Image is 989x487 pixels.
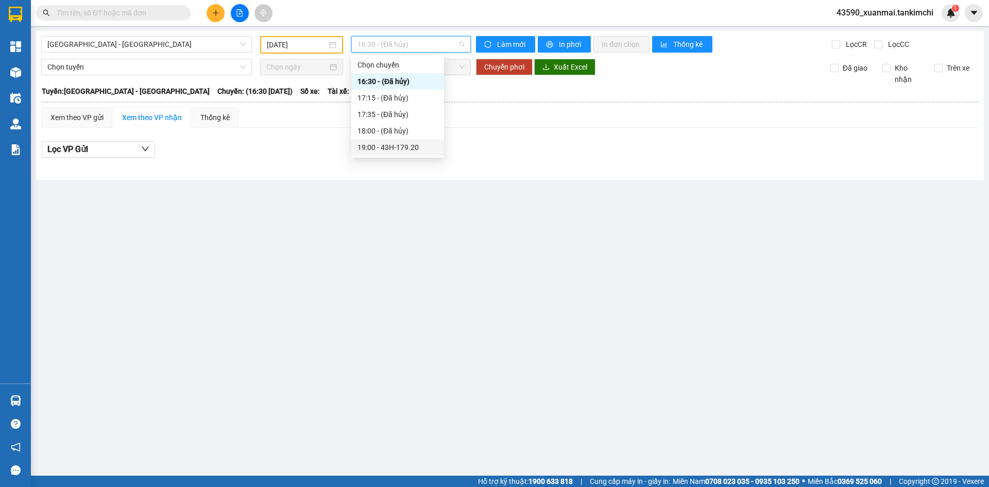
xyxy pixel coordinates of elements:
input: Chọn ngày [266,61,328,73]
span: Số xe: [300,86,320,97]
div: Chọn chuyến [357,59,438,71]
input: Tìm tên, số ĐT hoặc mã đơn [57,7,178,19]
div: 18:00 - (Đã hủy) [357,125,438,137]
span: Miền Bắc [808,476,882,487]
button: bar-chartThống kê [652,36,712,53]
button: printerIn phơi [538,36,591,53]
button: aim [254,4,272,22]
span: In phơi [559,39,583,50]
button: Chuyển phơi [476,59,533,75]
img: logo-vxr [9,7,22,22]
div: 16:30 - (Đã hủy) [357,76,438,87]
button: syncLàm mới [476,36,535,53]
span: Lọc CC [884,39,911,50]
span: caret-down [969,8,979,18]
span: 16:30 - (Đã hủy) [357,37,465,52]
span: Kho nhận [891,62,927,85]
span: Chọn tuyến [47,59,246,75]
button: file-add [231,4,249,22]
span: file-add [236,9,243,16]
span: plus [212,9,219,16]
span: Miền Nam [673,476,799,487]
img: solution-icon [10,144,21,155]
span: notification [11,442,21,452]
img: icon-new-feature [946,8,956,18]
button: plus [207,4,225,22]
span: Đã giao [839,62,872,74]
span: printer [546,41,555,49]
span: down [141,145,149,153]
button: Lọc VP Gửi [42,141,155,158]
span: Lọc VP Gửi [47,143,88,156]
img: warehouse-icon [10,119,21,129]
div: 17:15 - (Đã hủy) [357,92,438,104]
span: Trên xe [943,62,974,74]
div: Chọn chuyến [351,57,444,73]
sup: 1 [952,5,959,12]
span: sync [484,41,493,49]
div: 19:00 - 43H-179.20 [357,142,438,153]
span: Chuyến: (16:30 [DATE]) [217,86,293,97]
input: 13/10/2025 [267,39,327,51]
span: Tài xế: [328,86,349,97]
span: Thống kê [673,39,704,50]
button: In đơn chọn [593,36,650,53]
span: ⚪️ [802,479,805,483]
div: Thống kê [200,112,230,123]
div: Xem theo VP nhận [122,112,182,123]
span: question-circle [11,419,21,429]
span: Làm mới [497,39,527,50]
span: Đà Nẵng - Đà Lạt [47,37,246,52]
strong: 0369 525 060 [838,477,882,485]
img: warehouse-icon [10,395,21,406]
span: | [581,476,582,487]
span: bar-chart [660,41,669,49]
button: caret-down [965,4,983,22]
span: Cung cấp máy in - giấy in: [590,476,670,487]
strong: 0708 023 035 - 0935 103 250 [705,477,799,485]
img: warehouse-icon [10,93,21,104]
img: warehouse-icon [10,67,21,78]
span: 1 [953,5,957,12]
span: message [11,465,21,475]
span: aim [260,9,267,16]
span: copyright [932,478,939,485]
strong: 1900 633 818 [528,477,573,485]
span: Lọc CR [842,39,868,50]
div: Xem theo VP gửi [50,112,104,123]
span: Hỗ trợ kỹ thuật: [478,476,573,487]
span: 43590_xuanmai.tankimchi [828,6,942,19]
button: downloadXuất Excel [534,59,595,75]
span: | [890,476,891,487]
b: Tuyến: [GEOGRAPHIC_DATA] - [GEOGRAPHIC_DATA] [42,87,210,95]
span: search [43,9,50,16]
div: 17:35 - (Đã hủy) [357,109,438,120]
img: dashboard-icon [10,41,21,52]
